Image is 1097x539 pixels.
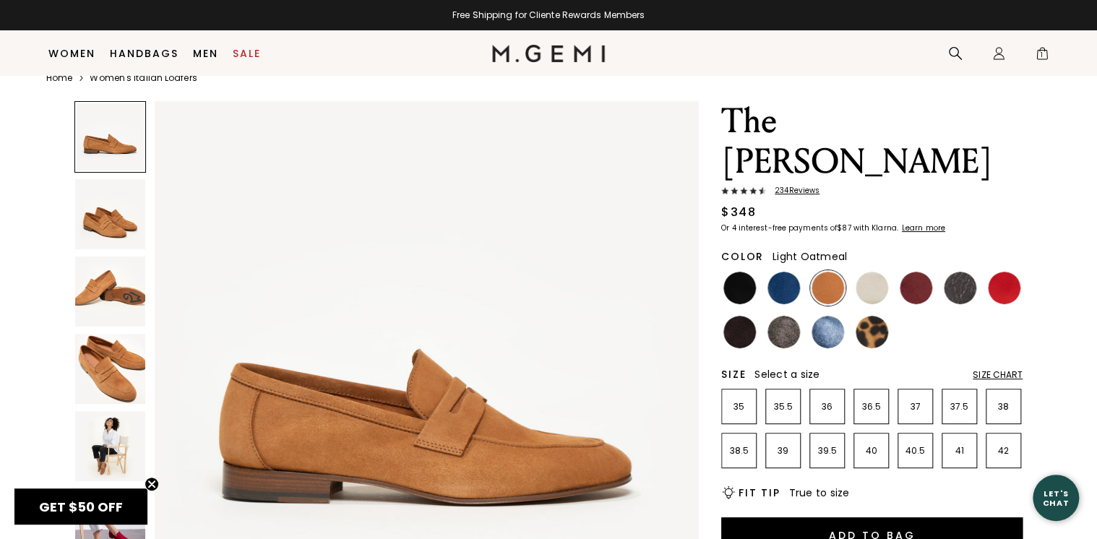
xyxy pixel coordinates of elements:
p: 35 [722,401,756,413]
klarna-placement-style-amount: $87 [837,223,851,233]
img: Dark Chocolate [723,316,756,348]
p: 35.5 [766,401,800,413]
h2: Size [721,368,746,380]
h2: Color [721,251,764,262]
img: Burgundy [900,272,932,304]
p: 37 [898,401,932,413]
a: Sale [233,48,261,59]
img: M.Gemi [492,45,606,62]
img: The Sacca Donna [75,411,145,481]
button: Close teaser [145,477,159,491]
span: 1 [1035,49,1049,64]
div: Let's Chat [1033,488,1079,506]
klarna-placement-style-cta: Learn more [902,223,945,233]
div: $348 [721,204,756,221]
img: Luggage [812,272,844,304]
a: Women [48,48,95,59]
p: 40.5 [898,445,932,457]
span: Select a size [754,367,819,381]
p: 38.5 [722,445,756,457]
img: Black [723,272,756,304]
a: 234Reviews [721,186,1023,198]
h2: Fit Tip [739,487,780,499]
klarna-placement-style-body: with Klarna [853,223,900,233]
span: 234 Review s [766,186,819,195]
div: Size Chart [973,369,1023,381]
div: GET $50 OFFClose teaser [14,488,147,525]
p: 39 [766,445,800,457]
img: Navy [767,272,800,304]
img: The Sacca Donna [75,334,145,404]
img: Cocoa [767,316,800,348]
img: Light Oatmeal [856,272,888,304]
p: 40 [854,445,888,457]
a: Women's Italian Loafers [90,72,197,84]
a: Handbags [110,48,178,59]
p: 39.5 [810,445,844,457]
span: True to size [788,486,849,500]
img: Sapphire [812,316,844,348]
p: 38 [986,401,1020,413]
img: Leopard [856,316,888,348]
p: 36 [810,401,844,413]
a: Learn more [900,224,945,233]
img: The Sacca Donna [75,179,145,249]
p: 37.5 [942,401,976,413]
a: Men [193,48,218,59]
span: Light Oatmeal [773,249,847,264]
span: GET $50 OFF [39,498,123,516]
img: The Sacca Donna [75,256,145,327]
h1: The [PERSON_NAME] [721,101,1023,182]
p: 41 [942,445,976,457]
img: Sunset Red [988,272,1020,304]
p: 42 [986,445,1020,457]
a: Home [46,72,72,84]
p: 36.5 [854,401,888,413]
img: Dark Gunmetal [944,272,976,304]
klarna-placement-style-body: Or 4 interest-free payments of [721,223,837,233]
